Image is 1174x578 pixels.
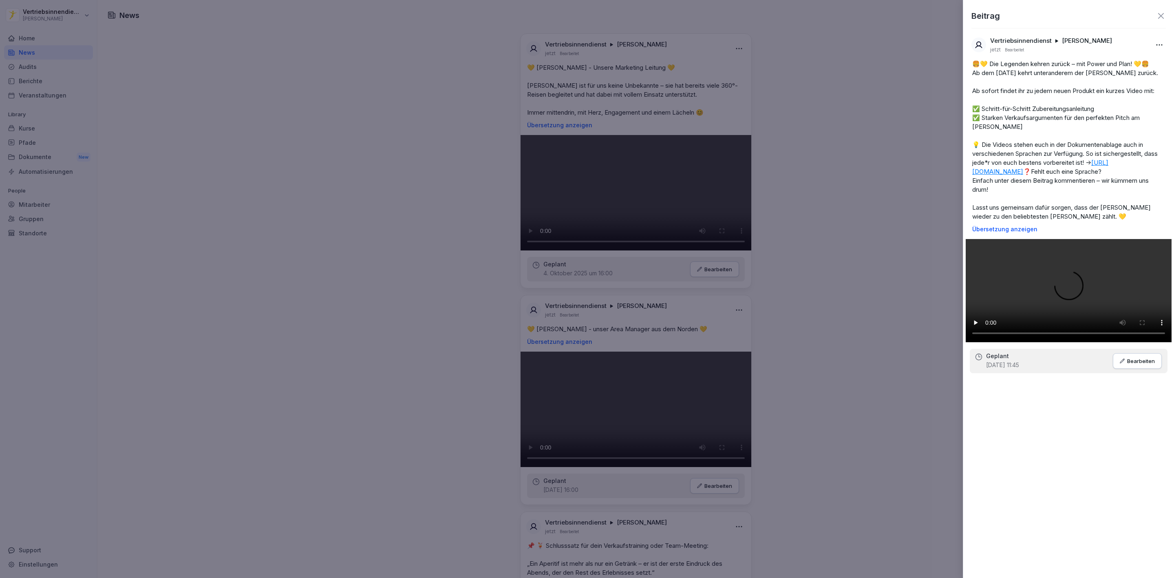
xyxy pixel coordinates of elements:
button: Bearbeiten [1113,353,1162,369]
p: Bearbeitet [1005,47,1024,53]
p: [PERSON_NAME] [1062,37,1112,45]
p: Geplant [986,353,1009,359]
p: Beitrag [971,10,1000,22]
p: Bearbeiten [1127,358,1155,364]
p: 🍔💛 Die Legenden kehren zurück – mit Power und Plan! 💛🍔 Ab dem [DATE] kehrt unteranderem der [PERS... [972,60,1165,221]
p: Übersetzung anzeigen [972,226,1165,233]
p: jetzt [990,47,1001,53]
p: Vertriebsinnendienst [990,37,1052,45]
p: [DATE] 11:45 [986,361,1019,369]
